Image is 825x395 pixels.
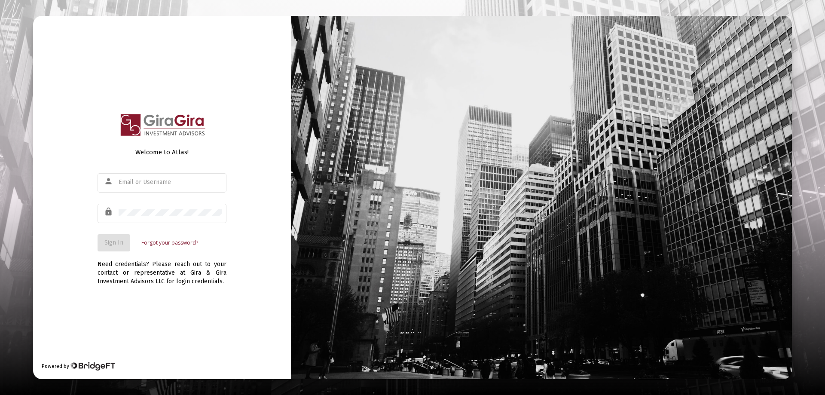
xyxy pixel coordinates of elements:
div: Welcome to Atlas! [98,148,226,156]
button: Sign In [98,234,130,251]
div: Powered by [42,362,115,371]
div: Need credentials? Please reach out to your contact or representative at Gira & Gira Investment Ad... [98,251,226,286]
img: Logo [115,109,210,141]
mat-icon: lock [104,207,114,217]
input: Email or Username [119,179,222,186]
img: Bridge Financial Technology Logo [70,362,115,371]
span: Sign In [104,239,123,246]
a: Forgot your password? [141,239,198,247]
mat-icon: person [104,176,114,187]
